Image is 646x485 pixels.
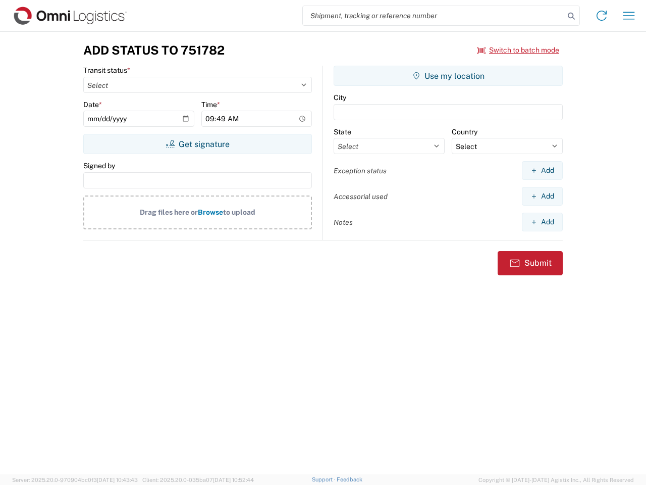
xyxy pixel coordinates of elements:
[522,161,563,180] button: Add
[303,6,564,25] input: Shipment, tracking or reference number
[478,475,634,484] span: Copyright © [DATE]-[DATE] Agistix Inc., All Rights Reserved
[477,42,559,59] button: Switch to batch mode
[334,127,351,136] label: State
[12,477,138,483] span: Server: 2025.20.0-970904bc0f3
[312,476,337,482] a: Support
[498,251,563,275] button: Submit
[83,43,225,58] h3: Add Status to 751782
[223,208,255,216] span: to upload
[334,66,563,86] button: Use my location
[334,192,388,201] label: Accessorial used
[142,477,254,483] span: Client: 2025.20.0-035ba07
[337,476,362,482] a: Feedback
[97,477,138,483] span: [DATE] 10:43:43
[334,218,353,227] label: Notes
[334,93,346,102] label: City
[83,134,312,154] button: Get signature
[522,213,563,231] button: Add
[198,208,223,216] span: Browse
[213,477,254,483] span: [DATE] 10:52:44
[334,166,387,175] label: Exception status
[452,127,477,136] label: Country
[140,208,198,216] span: Drag files here or
[83,100,102,109] label: Date
[522,187,563,206] button: Add
[83,161,115,170] label: Signed by
[83,66,130,75] label: Transit status
[201,100,220,109] label: Time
